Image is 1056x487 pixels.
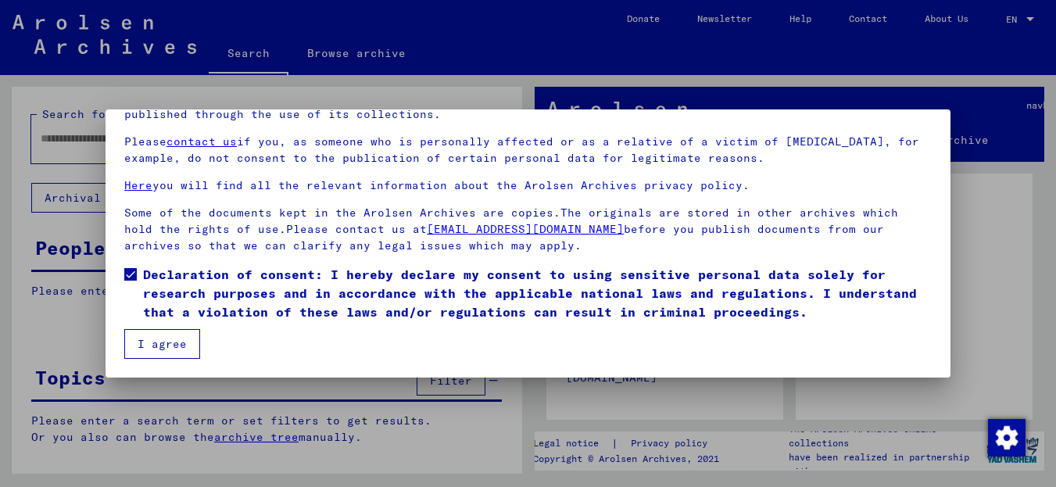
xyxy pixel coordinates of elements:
[143,265,932,321] span: Declaration of consent: I hereby declare my consent to using sensitive personal data solely for r...
[124,178,152,192] a: Here
[124,329,200,359] button: I agree
[124,177,932,194] p: you will find all the relevant information about the Arolsen Archives privacy policy.
[124,205,932,254] p: Some of the documents kept in the Arolsen Archives are copies.The originals are stored in other a...
[166,134,237,149] a: contact us
[427,222,624,236] a: [EMAIL_ADDRESS][DOMAIN_NAME]
[988,419,1026,457] img: Change consent
[987,418,1025,456] div: Change consent
[124,134,932,167] p: Please if you, as someone who is personally affected or as a relative of a victim of [MEDICAL_DAT...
